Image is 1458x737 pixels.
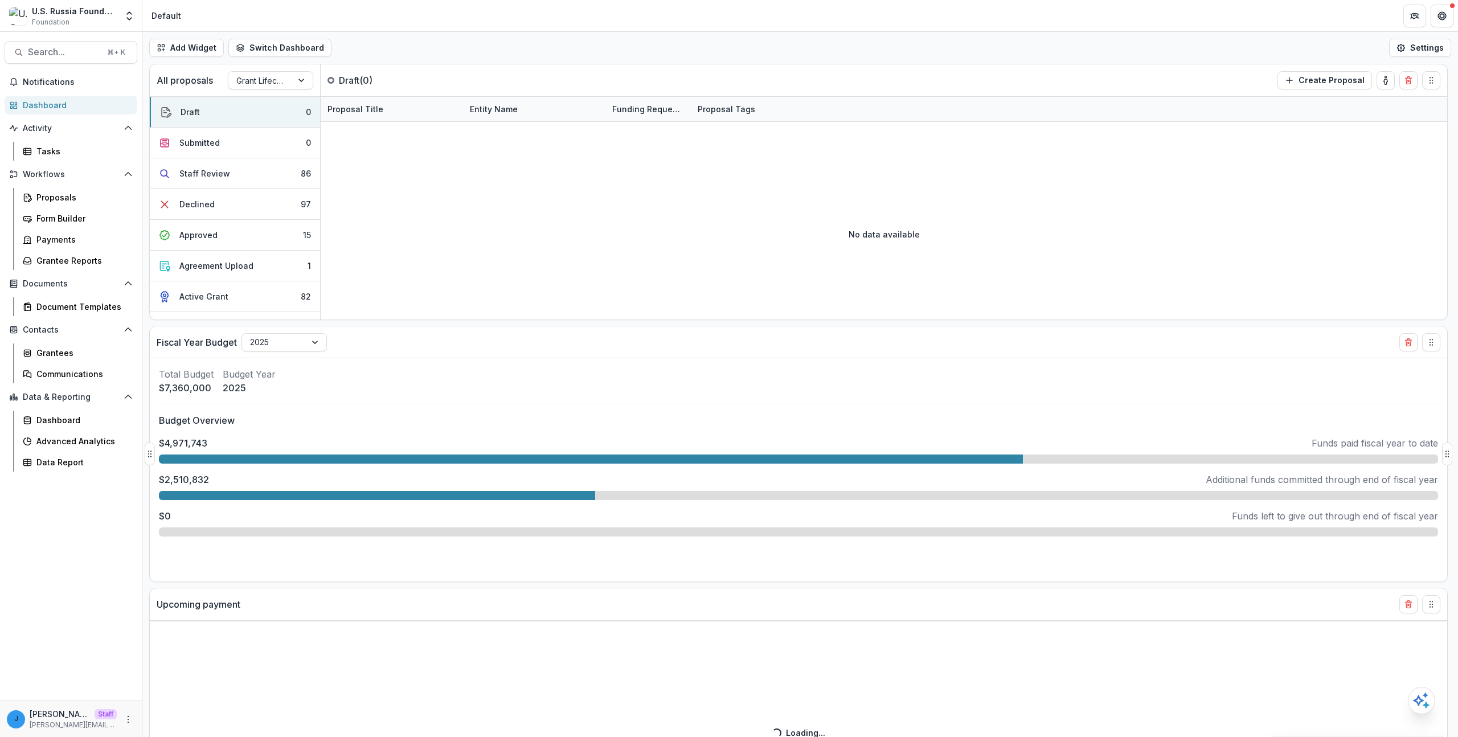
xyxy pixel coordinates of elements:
div: Funding Requested [605,97,691,121]
button: Switch Dashboard [228,39,331,57]
button: Declined97 [150,189,320,220]
div: Proposals [36,191,128,203]
div: Document Templates [36,301,128,313]
button: Partners [1403,5,1426,27]
div: Proposal Title [321,97,463,121]
a: Document Templates [18,297,137,316]
span: Foundation [32,17,69,27]
button: Delete card [1399,595,1418,613]
span: Activity [23,124,119,133]
button: Drag [1442,443,1452,465]
button: Open Activity [5,119,137,137]
p: Upcoming payment [157,597,240,611]
div: U.S. Russia Foundation [32,5,117,17]
div: Active Grant [179,290,228,302]
button: Agreement Upload1 [150,251,320,281]
div: Form Builder [36,212,128,224]
p: Staff [95,709,117,719]
a: Advanced Analytics [18,432,137,451]
button: Add Widget [149,39,224,57]
div: Submitted [179,137,220,149]
button: More [121,713,135,726]
div: ⌘ + K [105,46,128,59]
button: Settings [1389,39,1451,57]
button: Open Workflows [5,165,137,183]
div: 15 [303,229,311,241]
p: $2,510,832 [159,473,209,486]
p: Additional funds committed through end of fiscal year [1206,473,1438,486]
button: Search... [5,41,137,64]
div: Advanced Analytics [36,435,128,447]
div: jonah@trytemelio.com [14,715,18,723]
button: Active Grant82 [150,281,320,312]
div: Grantees [36,347,128,359]
a: Grantees [18,343,137,362]
div: Entity Name [463,103,525,115]
div: Communications [36,368,128,380]
a: Proposals [18,188,137,207]
div: Approved [179,229,218,241]
button: Open Documents [5,275,137,293]
div: Proposal Title [321,103,390,115]
span: Workflows [23,170,119,179]
a: Tasks [18,142,137,161]
button: Create Proposal [1277,71,1372,89]
button: Drag [1422,595,1440,613]
button: Open entity switcher [121,5,137,27]
button: Drag [1422,71,1440,89]
p: Budget Year [223,367,276,381]
p: $4,971,743 [159,436,207,450]
div: Funding Requested [605,103,691,115]
button: Open Data & Reporting [5,388,137,406]
p: $0 [159,509,171,523]
span: Contacts [23,325,119,335]
nav: breadcrumb [147,7,186,24]
a: Dashboard [18,411,137,429]
a: Grantee Reports [18,251,137,270]
p: No data available [849,228,920,240]
div: Dashboard [36,414,128,426]
p: Fiscal Year Budget [157,335,237,349]
div: Entity Name [463,97,605,121]
div: Grantee Reports [36,255,128,267]
button: Approved15 [150,220,320,251]
span: Data & Reporting [23,392,119,402]
a: Data Report [18,453,137,472]
div: Payments [36,234,128,245]
button: Submitted0 [150,128,320,158]
div: 97 [301,198,311,210]
img: U.S. Russia Foundation [9,7,27,25]
a: Payments [18,230,137,249]
a: Form Builder [18,209,137,228]
a: Dashboard [5,96,137,114]
div: Proposal Tags [691,97,833,121]
p: Draft ( 0 ) [339,73,424,87]
p: Budget Overview [159,413,1438,427]
a: Communications [18,365,137,383]
div: Default [151,10,181,22]
span: Notifications [23,77,133,87]
div: 0 [306,137,311,149]
button: Get Help [1431,5,1453,27]
p: Total Budget [159,367,214,381]
button: toggle-assigned-to-me [1377,71,1395,89]
button: Open Contacts [5,321,137,339]
p: [PERSON_NAME][EMAIL_ADDRESS][DOMAIN_NAME] [30,708,90,720]
button: Delete card [1399,71,1418,89]
span: Search... [28,47,100,58]
div: Draft [181,106,200,118]
div: Proposal Tags [691,103,762,115]
p: Funds paid fiscal year to date [1312,436,1438,450]
button: Notifications [5,73,137,91]
button: Draft0 [150,97,320,128]
div: 82 [301,290,311,302]
p: $7,360,000 [159,381,214,395]
span: Documents [23,279,119,289]
div: Declined [179,198,215,210]
button: Drag [1422,333,1440,351]
div: 0 [306,106,311,118]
